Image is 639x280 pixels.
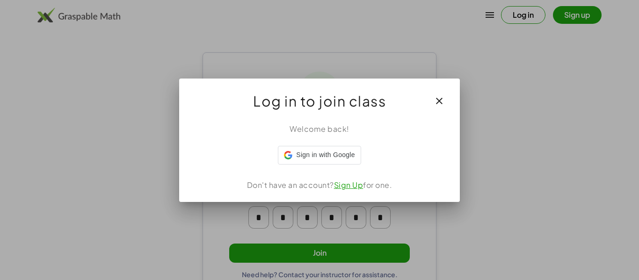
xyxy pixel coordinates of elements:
span: Log in to join class [253,90,386,112]
div: Don't have an account? for one. [190,179,449,191]
span: Sign in with Google [296,150,355,160]
div: Welcome back! [190,123,449,135]
a: Sign Up [334,180,363,190]
div: Sign in with Google [278,146,361,165]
